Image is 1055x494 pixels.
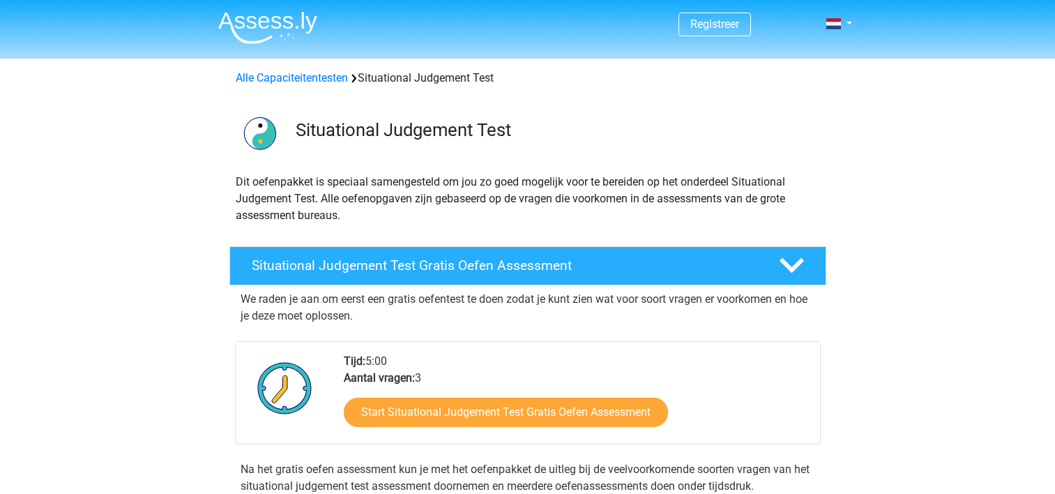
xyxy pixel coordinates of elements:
img: Assessly [218,11,317,44]
a: Situational Judgement Test Gratis Oefen Assessment [224,246,832,285]
div: Situational Judgement Test [230,70,826,87]
h4: Situational Judgement Test Gratis Oefen Assessment [252,257,757,274]
a: Alle Capaciteitentesten [236,71,348,84]
p: We raden je aan om eerst een gratis oefentest te doen zodat je kunt zien wat voor soort vragen er... [241,291,815,324]
a: Start Situational Judgement Test Gratis Oefen Assessment [344,398,668,427]
b: Aantal vragen: [344,371,415,384]
a: Registreer [690,17,739,31]
p: Dit oefenpakket is speciaal samengesteld om jou zo goed mogelijk voor te bereiden op het onderdee... [236,174,820,224]
h3: Situational Judgement Test [296,119,815,141]
img: Klok [250,353,320,423]
b: Tijd: [344,354,365,368]
img: situational judgement test [230,103,289,163]
div: 5:00 3 [333,353,819,444]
